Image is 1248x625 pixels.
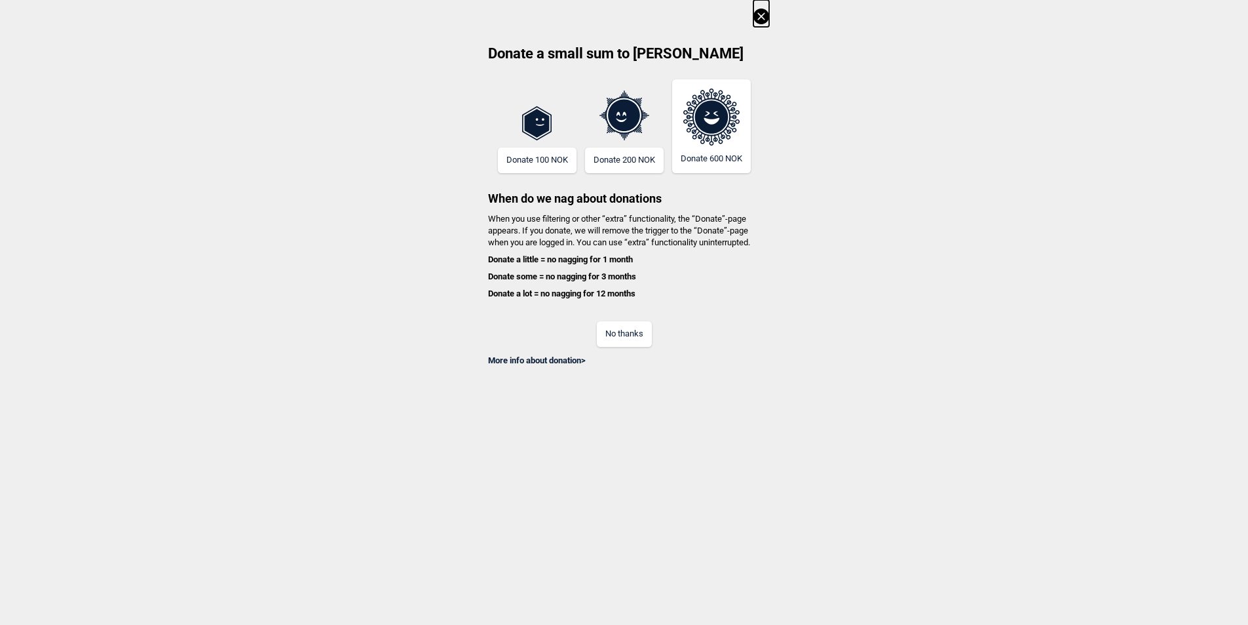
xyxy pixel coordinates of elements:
a: More info about donation> [488,355,586,365]
button: Donate 100 NOK [498,148,577,173]
b: Donate a little = no nagging for 1 month [488,254,633,264]
button: Donate 600 NOK [672,79,751,173]
h4: When you use filtering or other “extra” functionality, the “Donate”-page appears. If you donate, ... [480,213,769,300]
h3: When do we nag about donations [480,173,769,207]
h2: Donate a small sum to [PERSON_NAME] [480,44,769,73]
button: Donate 200 NOK [585,148,664,173]
b: Donate a lot = no nagging for 12 months [488,289,635,298]
button: No thanks [597,321,652,347]
b: Donate some = no nagging for 3 months [488,272,636,281]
